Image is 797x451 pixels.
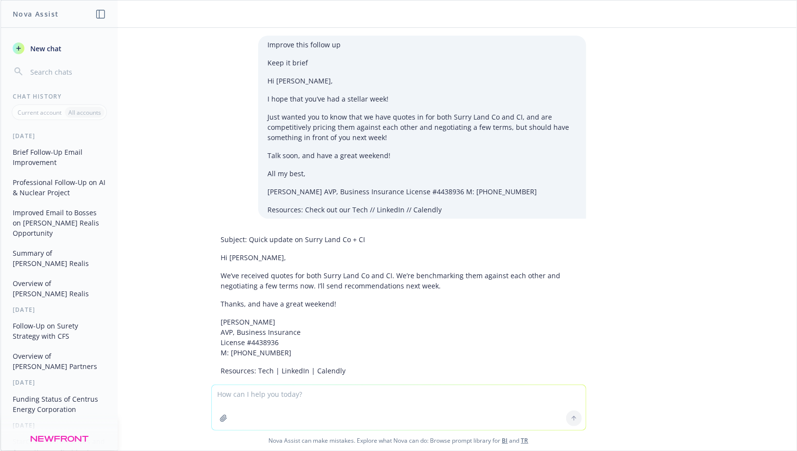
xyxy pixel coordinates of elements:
div: [DATE] [1,132,118,140]
a: BI [502,436,508,445]
p: Hi [PERSON_NAME], [221,252,576,263]
button: Thumbs down [246,384,262,397]
p: Talk soon, and have a great weekend! [268,150,576,161]
p: Resources: Tech | LinkedIn | Calendly [221,366,576,376]
button: Summary of [PERSON_NAME] Realis [9,245,110,271]
p: [PERSON_NAME] AVP, Business Insurance License #4438936 M: [PHONE_NUMBER] [268,186,576,197]
p: [PERSON_NAME] AVP, Business Insurance License #4438936 M: [PHONE_NUMBER] [221,317,576,358]
span: New chat [28,43,61,54]
p: Keep it brief [268,58,576,68]
p: All accounts [68,108,101,117]
div: [DATE] [1,421,118,430]
p: Thanks, and have a great weekend! [221,299,576,309]
p: Hi [PERSON_NAME], [268,76,576,86]
button: Brief Follow-Up Email Improvement [9,144,110,170]
p: Current account [18,108,61,117]
div: [DATE] [1,378,118,387]
p: Resources: Check out our Tech // LinkedIn // Calendly [268,205,576,215]
div: Chat History [1,92,118,101]
button: New chat [9,40,110,57]
button: Professional Follow-Up on AI & Nuclear Project [9,174,110,201]
button: Funding Status of Centrus Energy Corporation [9,391,110,417]
button: Overview of [PERSON_NAME] Partners [9,348,110,374]
a: TR [521,436,529,445]
p: I hope that you’ve had a stellar week! [268,94,576,104]
h1: Nova Assist [13,9,59,19]
button: Improved Email to Bosses on [PERSON_NAME] Realis Opportunity [9,205,110,241]
p: All my best, [268,168,576,179]
span: Nova Assist can make mistakes. Explore what Nova can do: Browse prompt library for and [4,430,793,451]
p: Improve this follow up [268,40,576,50]
p: Subject: Quick update on Surry Land Co + CI [221,234,576,245]
p: We’ve received quotes for both Surry Land Co and CI. We’re benchmarking them against each other a... [221,270,576,291]
input: Search chats [28,65,106,79]
button: Follow-Up on Surety Strategy with CFS [9,318,110,344]
button: Overview of [PERSON_NAME] Realis [9,275,110,302]
div: [DATE] [1,306,118,314]
p: Just wanted you to know that we have quotes in for both Surry Land Co and CI, and are competitive... [268,112,576,143]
